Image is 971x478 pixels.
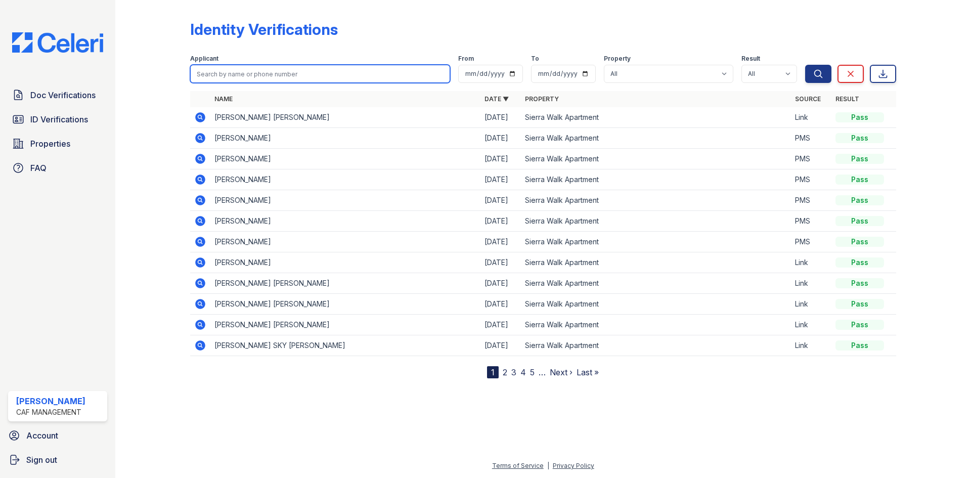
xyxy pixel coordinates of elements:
[16,395,85,407] div: [PERSON_NAME]
[835,154,884,164] div: Pass
[480,335,521,356] td: [DATE]
[531,55,539,63] label: To
[835,216,884,226] div: Pass
[210,232,480,252] td: [PERSON_NAME]
[484,95,509,103] a: Date ▼
[480,273,521,294] td: [DATE]
[30,162,47,174] span: FAQ
[458,55,474,63] label: From
[8,134,107,154] a: Properties
[487,366,499,378] div: 1
[210,211,480,232] td: [PERSON_NAME]
[791,107,831,128] td: Link
[835,299,884,309] div: Pass
[210,128,480,149] td: [PERSON_NAME]
[835,257,884,268] div: Pass
[480,149,521,169] td: [DATE]
[835,95,859,103] a: Result
[741,55,760,63] label: Result
[791,169,831,190] td: PMS
[30,89,96,101] span: Doc Verifications
[8,109,107,129] a: ID Verifications
[521,149,791,169] td: Sierra Walk Apartment
[8,158,107,178] a: FAQ
[190,65,450,83] input: Search by name or phone number
[210,315,480,335] td: [PERSON_NAME] [PERSON_NAME]
[835,320,884,330] div: Pass
[530,367,535,377] a: 5
[26,429,58,442] span: Account
[30,113,88,125] span: ID Verifications
[791,315,831,335] td: Link
[835,112,884,122] div: Pass
[835,237,884,247] div: Pass
[547,462,549,469] div: |
[210,273,480,294] td: [PERSON_NAME] [PERSON_NAME]
[521,294,791,315] td: Sierra Walk Apartment
[521,211,791,232] td: Sierra Walk Apartment
[210,294,480,315] td: [PERSON_NAME] [PERSON_NAME]
[30,138,70,150] span: Properties
[503,367,507,377] a: 2
[480,294,521,315] td: [DATE]
[835,175,884,185] div: Pass
[835,278,884,288] div: Pass
[210,252,480,273] td: [PERSON_NAME]
[791,232,831,252] td: PMS
[190,55,218,63] label: Applicant
[553,462,594,469] a: Privacy Policy
[521,252,791,273] td: Sierra Walk Apartment
[521,107,791,128] td: Sierra Walk Apartment
[791,190,831,211] td: PMS
[210,190,480,211] td: [PERSON_NAME]
[835,340,884,351] div: Pass
[791,294,831,315] td: Link
[795,95,821,103] a: Source
[492,462,544,469] a: Terms of Service
[480,315,521,335] td: [DATE]
[835,195,884,205] div: Pass
[190,20,338,38] div: Identity Verifications
[480,232,521,252] td: [DATE]
[480,211,521,232] td: [DATE]
[521,169,791,190] td: Sierra Walk Apartment
[210,335,480,356] td: [PERSON_NAME] SKY [PERSON_NAME]
[480,107,521,128] td: [DATE]
[4,450,111,470] a: Sign out
[210,169,480,190] td: [PERSON_NAME]
[16,407,85,417] div: CAF Management
[791,128,831,149] td: PMS
[480,128,521,149] td: [DATE]
[521,315,791,335] td: Sierra Walk Apartment
[550,367,572,377] a: Next ›
[604,55,631,63] label: Property
[521,273,791,294] td: Sierra Walk Apartment
[791,252,831,273] td: Link
[520,367,526,377] a: 4
[525,95,559,103] a: Property
[791,211,831,232] td: PMS
[480,190,521,211] td: [DATE]
[480,169,521,190] td: [DATE]
[791,149,831,169] td: PMS
[210,149,480,169] td: [PERSON_NAME]
[791,335,831,356] td: Link
[4,425,111,446] a: Account
[521,190,791,211] td: Sierra Walk Apartment
[835,133,884,143] div: Pass
[521,232,791,252] td: Sierra Walk Apartment
[26,454,57,466] span: Sign out
[214,95,233,103] a: Name
[521,335,791,356] td: Sierra Walk Apartment
[480,252,521,273] td: [DATE]
[8,85,107,105] a: Doc Verifications
[577,367,599,377] a: Last »
[511,367,516,377] a: 3
[521,128,791,149] td: Sierra Walk Apartment
[539,366,546,378] span: …
[791,273,831,294] td: Link
[210,107,480,128] td: [PERSON_NAME] [PERSON_NAME]
[4,32,111,53] img: CE_Logo_Blue-a8612792a0a2168367f1c8372b55b34899dd931a85d93a1a3d3e32e68fde9ad4.png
